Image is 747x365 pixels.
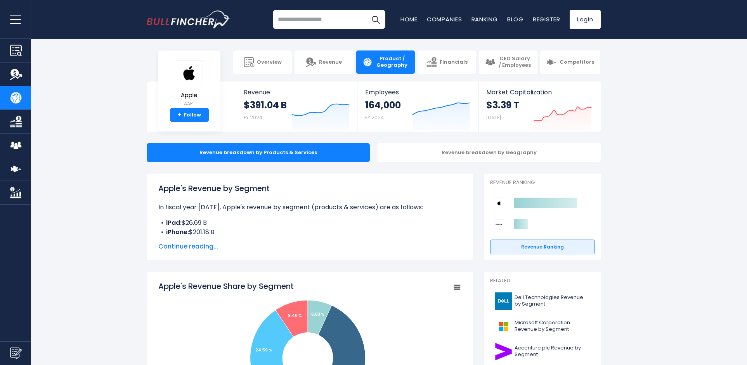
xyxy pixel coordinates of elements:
h1: Apple's Revenue by Segment [158,182,461,194]
a: Revenue $391.04 B FY 2024 [236,82,357,132]
a: Ranking [471,15,498,23]
p: In fiscal year [DATE], Apple's revenue by segment (products & services) are as follows: [158,203,461,212]
b: iPad: [166,218,182,227]
span: Dell Technologies Revenue by Segment [515,294,590,308]
img: Sony Group Corporation competitors logo [494,219,504,229]
span: Employees [365,89,470,96]
a: Competitors [540,50,600,74]
span: CEO Salary / Employees [498,56,531,69]
tspan: 9.46 % [288,313,302,318]
small: [DATE] [486,114,501,121]
img: Apple competitors logo [494,198,504,208]
tspan: 24.59 % [255,347,272,353]
button: Search [366,10,385,29]
span: Product / Geography [376,56,409,69]
span: Market Capitalization [486,89,592,96]
a: Apple AAPL [175,60,203,108]
span: Financials [440,59,468,66]
strong: + [177,111,181,118]
b: iPhone: [166,228,189,236]
span: Microsoft Corporation Revenue by Segment [515,320,590,333]
span: Accenture plc Revenue by Segment [515,345,590,358]
a: Login [570,10,601,29]
strong: 164,000 [365,99,401,111]
p: Revenue Ranking [490,179,595,186]
div: Revenue breakdown by Products & Services [147,143,370,162]
img: ACN logo [495,343,512,360]
span: Overview [257,59,282,66]
a: Home [400,15,418,23]
span: Apple [176,92,203,99]
img: DELL logo [495,292,512,310]
a: Register [533,15,560,23]
li: $26.69 B [158,218,461,228]
strong: $391.04 B [244,99,287,111]
a: Market Capitalization $3.39 T [DATE] [478,82,600,132]
a: Go to homepage [147,10,230,28]
span: Revenue [244,89,350,96]
a: Microsoft Corporation Revenue by Segment [490,316,595,337]
a: +Follow [170,108,209,122]
a: Employees 164,000 FY 2024 [357,82,478,132]
small: FY 2024 [244,114,262,121]
a: Product / Geography [356,50,415,74]
a: Accenture plc Revenue by Segment [490,341,595,362]
a: Dell Technologies Revenue by Segment [490,290,595,312]
img: bullfincher logo [147,10,230,28]
a: Blog [507,15,523,23]
a: CEO Salary / Employees [479,50,537,74]
small: FY 2024 [365,114,384,121]
span: Revenue [319,59,342,66]
a: Financials [418,50,476,74]
div: Revenue breakdown by Geography [378,143,601,162]
a: Overview [233,50,292,74]
img: MSFT logo [495,318,512,335]
tspan: 6.83 % [311,311,324,317]
a: Companies [427,15,462,23]
small: AAPL [176,100,203,107]
a: Revenue Ranking [490,240,595,254]
span: Competitors [560,59,594,66]
span: Continue reading... [158,242,461,251]
strong: $3.39 T [486,99,519,111]
a: Revenue [295,50,353,74]
p: Related [490,278,595,284]
tspan: Apple's Revenue Share by Segment [158,281,294,292]
li: $201.18 B [158,228,461,237]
